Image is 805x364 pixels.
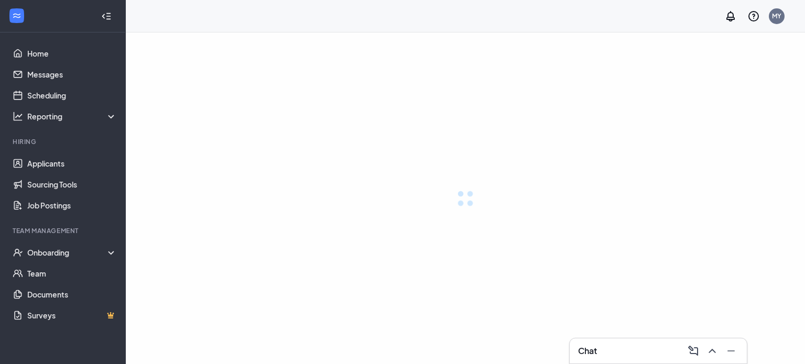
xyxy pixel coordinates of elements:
[27,43,117,64] a: Home
[747,10,760,23] svg: QuestionInfo
[13,226,115,235] div: Team Management
[12,10,22,21] svg: WorkstreamLogo
[703,343,720,359] button: ChevronUp
[13,247,23,258] svg: UserCheck
[684,343,701,359] button: ComposeMessage
[772,12,781,20] div: MY
[27,85,117,106] a: Scheduling
[725,345,737,357] svg: Minimize
[722,343,738,359] button: Minimize
[27,284,117,305] a: Documents
[27,247,117,258] div: Onboarding
[27,153,117,174] a: Applicants
[27,305,117,326] a: SurveysCrown
[706,345,719,357] svg: ChevronUp
[27,263,117,284] a: Team
[101,11,112,21] svg: Collapse
[27,111,117,122] div: Reporting
[724,10,737,23] svg: Notifications
[13,137,115,146] div: Hiring
[578,345,597,357] h3: Chat
[27,64,117,85] a: Messages
[27,174,117,195] a: Sourcing Tools
[27,195,117,216] a: Job Postings
[13,111,23,122] svg: Analysis
[687,345,700,357] svg: ComposeMessage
